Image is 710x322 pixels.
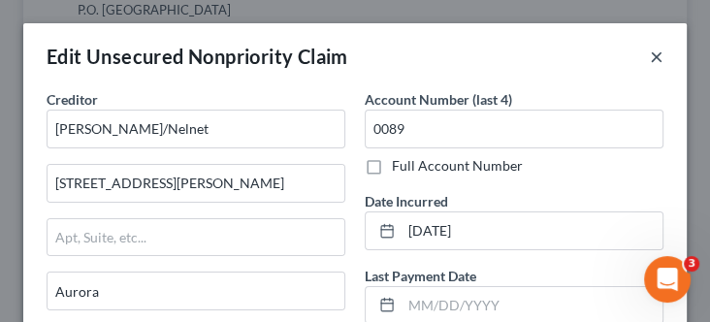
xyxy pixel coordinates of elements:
label: Date Incurred [365,191,448,211]
input: Apt, Suite, etc... [48,219,344,256]
input: XXXX [365,110,663,148]
input: Enter address... [48,165,344,202]
button: × [650,45,663,68]
input: Enter city... [48,273,344,309]
label: Account Number (last 4) [365,89,512,110]
span: Creditor [47,91,98,108]
div: Edit Unsecured Nonpriority Claim [47,43,348,70]
label: Last Payment Date [365,266,476,286]
label: Full Account Number [392,156,523,176]
iframe: Intercom live chat [644,256,691,303]
input: MM/DD/YYYY [402,212,662,249]
input: Search creditor by name... [47,110,345,148]
span: 3 [684,256,699,272]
